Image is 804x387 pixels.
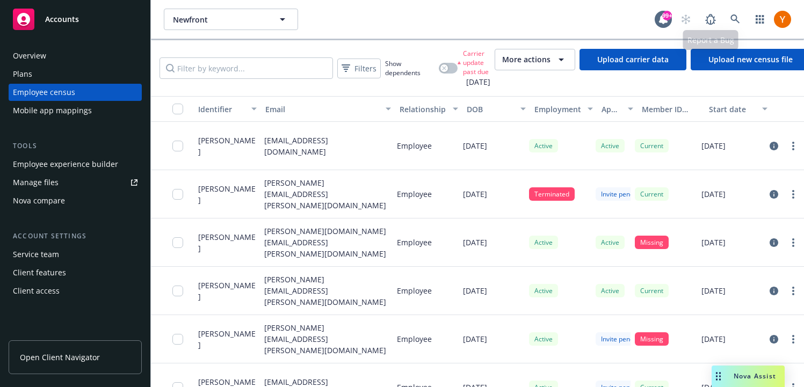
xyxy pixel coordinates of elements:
input: Toggle Row Selected [172,237,183,248]
span: [DATE] [458,76,490,87]
a: circleInformation [767,236,780,249]
p: [EMAIL_ADDRESS][DOMAIN_NAME] [264,135,388,157]
div: Mobile app mappings [13,102,92,119]
div: Active [529,284,558,297]
a: Switch app [749,9,771,30]
div: Service team [13,246,59,263]
div: Employee experience builder [13,156,118,173]
input: Toggle Row Selected [172,189,183,200]
a: Employee experience builder [9,156,142,173]
div: Invite pending [596,332,648,346]
div: Invite pending [596,187,648,201]
div: Active [529,236,558,249]
p: Employee [397,237,432,248]
div: Active [596,284,625,297]
div: Account settings [9,231,142,242]
div: Relationship [400,104,446,115]
a: Overview [9,47,142,64]
a: Client access [9,282,142,300]
button: DOB [462,96,530,122]
input: Filter by keyword... [160,57,333,79]
div: Active [529,139,558,152]
span: Accounts [45,15,79,24]
div: DOB [467,104,513,115]
div: App status [602,104,621,115]
input: Toggle Row Selected [172,334,183,345]
p: [PERSON_NAME][EMAIL_ADDRESS][PERSON_NAME][DOMAIN_NAME] [264,322,388,356]
div: Overview [13,47,46,64]
span: [PERSON_NAME] [198,135,256,157]
span: More actions [502,54,551,65]
div: Start date [709,104,756,115]
span: Carrier update past due [463,49,490,76]
div: Plans [13,65,32,83]
p: [PERSON_NAME][DOMAIN_NAME][EMAIL_ADDRESS][PERSON_NAME][DOMAIN_NAME] [264,225,388,259]
div: 99+ [662,11,672,20]
div: Nova compare [13,192,65,209]
a: more [787,333,800,346]
p: Employee [397,285,432,296]
p: [DATE] [701,140,726,151]
div: Manage files [13,174,59,191]
button: Email [261,96,395,122]
span: [PERSON_NAME] [198,183,256,206]
button: Newfront [164,9,298,30]
a: circleInformation [767,188,780,201]
a: more [787,236,800,249]
div: Drag to move [712,366,725,387]
span: [PERSON_NAME] [198,328,256,351]
span: [PERSON_NAME] [198,231,256,254]
div: Employee census [13,84,75,101]
button: Member ID status [638,96,705,122]
div: Current [635,187,669,201]
a: Plans [9,65,142,83]
div: Active [596,139,625,152]
button: Start date [705,96,772,122]
div: Missing [635,236,669,249]
a: circleInformation [767,333,780,346]
div: Employment [534,104,581,115]
a: Employee census [9,84,142,101]
div: Member ID status [642,104,700,115]
a: Upload carrier data [580,49,686,70]
span: Newfront [173,14,266,25]
button: Identifier [194,96,261,122]
input: Toggle Row Selected [172,141,183,151]
div: Client features [13,264,66,281]
p: [DATE] [463,140,487,151]
button: Filters [337,59,381,78]
button: Relationship [395,96,462,122]
a: Manage files [9,174,142,191]
div: Email [265,104,379,115]
div: Current [635,139,669,152]
a: Nova compare [9,192,142,209]
a: more [787,140,800,152]
p: Employee [397,333,432,345]
p: [DATE] [463,285,487,296]
a: Accounts [9,4,142,34]
div: Active [596,236,625,249]
span: Filters [339,61,379,76]
a: Client features [9,264,142,281]
div: Active [529,332,558,346]
span: Filters [354,63,376,74]
p: [DATE] [463,333,487,345]
img: photo [774,11,791,28]
input: Toggle Row Selected [172,286,183,296]
a: Search [725,9,746,30]
p: Employee [397,188,432,200]
span: Open Client Navigator [20,352,100,363]
button: App status [597,96,638,122]
p: [DATE] [701,237,726,248]
a: circleInformation [767,140,780,152]
div: Current [635,284,669,297]
a: Report a Bug [700,9,721,30]
button: Nova Assist [712,366,785,387]
p: [DATE] [701,285,726,296]
a: Start snowing [675,9,697,30]
a: Mobile app mappings [9,102,142,119]
span: Show dependents [385,59,434,77]
div: Missing [635,332,669,346]
span: Nova Assist [734,371,776,381]
p: [DATE] [463,237,487,248]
